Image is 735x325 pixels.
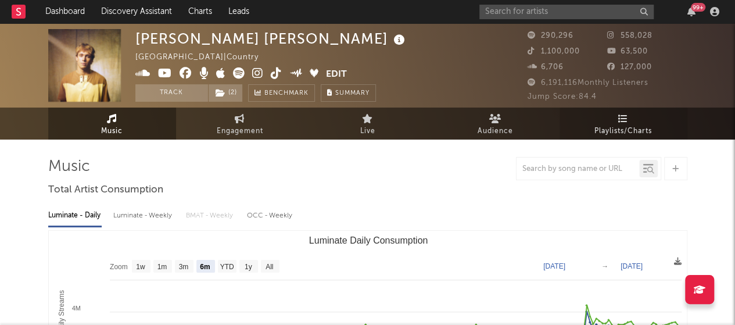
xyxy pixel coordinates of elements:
text: All [266,263,273,271]
span: Benchmark [264,87,309,101]
a: Benchmark [248,84,315,102]
span: Engagement [217,124,263,138]
text: 1w [136,263,145,271]
text: Zoom [110,263,128,271]
span: 63,500 [607,48,648,55]
button: 99+ [687,7,695,16]
input: Search by song name or URL [517,165,639,174]
span: 290,296 [528,32,573,40]
button: Edit [326,67,347,82]
span: 1,100,000 [528,48,580,55]
a: Engagement [176,108,304,140]
span: Audience [478,124,513,138]
a: Music [48,108,176,140]
div: 99 + [691,3,705,12]
text: 4M [71,305,80,312]
span: Playlists/Charts [594,124,652,138]
button: (2) [209,84,242,102]
span: Summary [335,90,370,97]
input: Search for artists [479,5,654,19]
span: 6,191,116 Monthly Listeners [528,79,648,87]
span: ( 2 ) [208,84,243,102]
span: Music [101,124,123,138]
div: OCC - Weekly [247,206,293,226]
span: 6,706 [528,63,564,71]
text: Luminate Daily Consumption [309,235,428,245]
span: 127,000 [607,63,652,71]
text: [DATE] [621,262,643,270]
span: 558,028 [607,32,652,40]
text: [DATE] [543,262,565,270]
span: Jump Score: 84.4 [528,93,597,101]
text: 1m [157,263,167,271]
text: 6m [200,263,210,271]
text: 1y [244,263,252,271]
text: YTD [220,263,234,271]
a: Playlists/Charts [560,108,687,140]
div: Luminate - Daily [48,206,102,226]
text: 3m [178,263,188,271]
text: → [601,262,608,270]
div: [PERSON_NAME] [PERSON_NAME] [135,29,408,48]
span: Live [360,124,375,138]
div: Luminate - Weekly [113,206,174,226]
div: [GEOGRAPHIC_DATA] | Country [135,51,272,65]
a: Live [304,108,432,140]
button: Track [135,84,208,102]
span: Total Artist Consumption [48,183,163,197]
a: Audience [432,108,560,140]
button: Summary [321,84,376,102]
